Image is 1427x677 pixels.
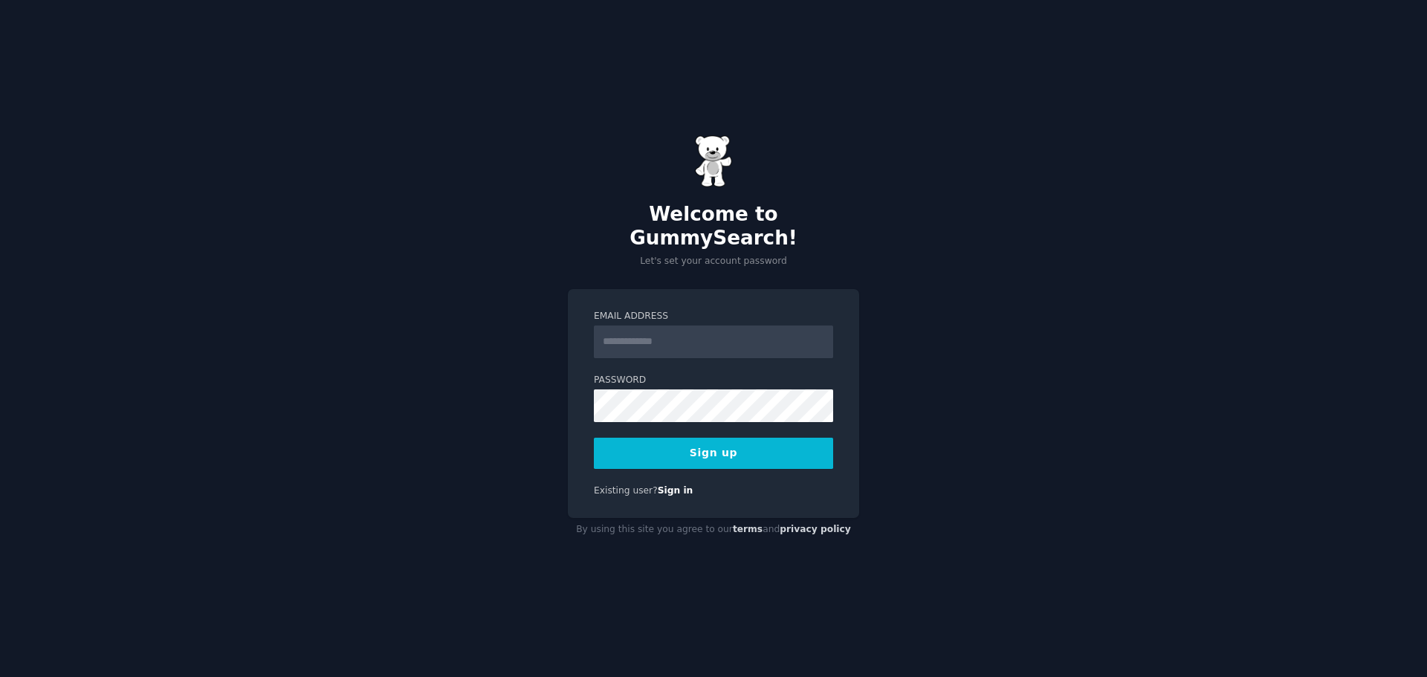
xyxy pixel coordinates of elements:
[568,255,859,268] p: Let's set your account password
[658,485,693,496] a: Sign in
[733,524,763,534] a: terms
[568,518,859,542] div: By using this site you agree to our and
[695,135,732,187] img: Gummy Bear
[568,203,859,250] h2: Welcome to GummySearch!
[594,438,833,469] button: Sign up
[594,485,658,496] span: Existing user?
[780,524,851,534] a: privacy policy
[594,310,833,323] label: Email Address
[594,374,833,387] label: Password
